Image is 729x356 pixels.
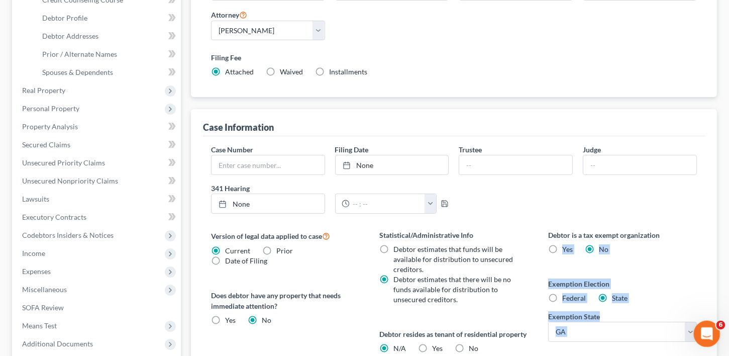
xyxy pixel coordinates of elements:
[22,267,51,276] span: Expenses
[22,122,78,131] span: Property Analysis
[211,9,247,21] label: Attorney
[459,155,572,174] input: --
[336,155,449,174] a: None
[225,67,254,76] span: Attached
[548,230,697,240] label: Debtor is a tax exempt organization
[225,256,267,265] span: Date of Filing
[225,316,236,324] span: Yes
[394,245,513,274] span: Debtor estimates that funds will be available for distribution to unsecured creditors.
[380,230,529,240] label: Statistical/Administrative Info
[211,144,253,155] label: Case Number
[211,230,360,242] label: Version of legal data applied to case
[211,290,360,311] label: Does debtor have any property that needs immediate attention?
[548,279,697,289] label: Exemption Election
[14,299,181,317] a: SOFA Review
[206,183,454,194] label: 341 Hearing
[22,140,70,149] span: Secured Claims
[433,344,443,352] span: Yes
[335,144,369,155] label: Filing Date
[14,172,181,190] a: Unsecured Nonpriority Claims
[34,9,181,27] a: Debtor Profile
[212,194,325,213] a: None
[562,245,573,253] span: Yes
[14,208,181,226] a: Executory Contracts
[350,194,425,213] input: -- : --
[612,294,628,302] span: State
[562,294,586,302] span: Federal
[22,176,118,185] span: Unsecured Nonpriority Claims
[22,339,93,348] span: Additional Documents
[42,14,87,22] span: Debtor Profile
[22,213,86,221] span: Executory Contracts
[548,311,600,322] label: Exemption State
[459,144,482,155] label: Trustee
[34,27,181,45] a: Debtor Addresses
[203,121,274,133] div: Case Information
[22,158,105,167] span: Unsecured Priority Claims
[380,329,529,339] label: Debtor resides as tenant of residential property
[14,136,181,154] a: Secured Claims
[22,195,49,203] span: Lawsuits
[225,246,250,255] span: Current
[599,245,608,253] span: No
[42,32,98,40] span: Debtor Addresses
[394,344,406,352] span: N/A
[22,285,67,294] span: Miscellaneous
[211,52,697,63] label: Filing Fee
[716,321,725,330] span: 6
[22,104,79,113] span: Personal Property
[42,50,117,58] span: Prior / Alternate Names
[469,344,479,352] span: No
[22,321,57,330] span: Means Test
[212,155,325,174] input: Enter case number...
[14,118,181,136] a: Property Analysis
[694,321,720,347] iframe: Intercom live chat
[329,67,367,76] span: Installments
[262,316,271,324] span: No
[14,154,181,172] a: Unsecured Priority Claims
[34,63,181,81] a: Spouses & Dependents
[280,67,303,76] span: Waived
[22,249,45,257] span: Income
[42,68,113,76] span: Spouses & Dependents
[394,275,511,304] span: Debtor estimates that there will be no funds available for distribution to unsecured creditors.
[34,45,181,63] a: Prior / Alternate Names
[22,86,65,95] span: Real Property
[583,144,601,155] label: Judge
[276,246,293,255] span: Prior
[583,155,696,174] input: --
[14,190,181,208] a: Lawsuits
[22,231,114,239] span: Codebtors Insiders & Notices
[22,303,64,312] span: SOFA Review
